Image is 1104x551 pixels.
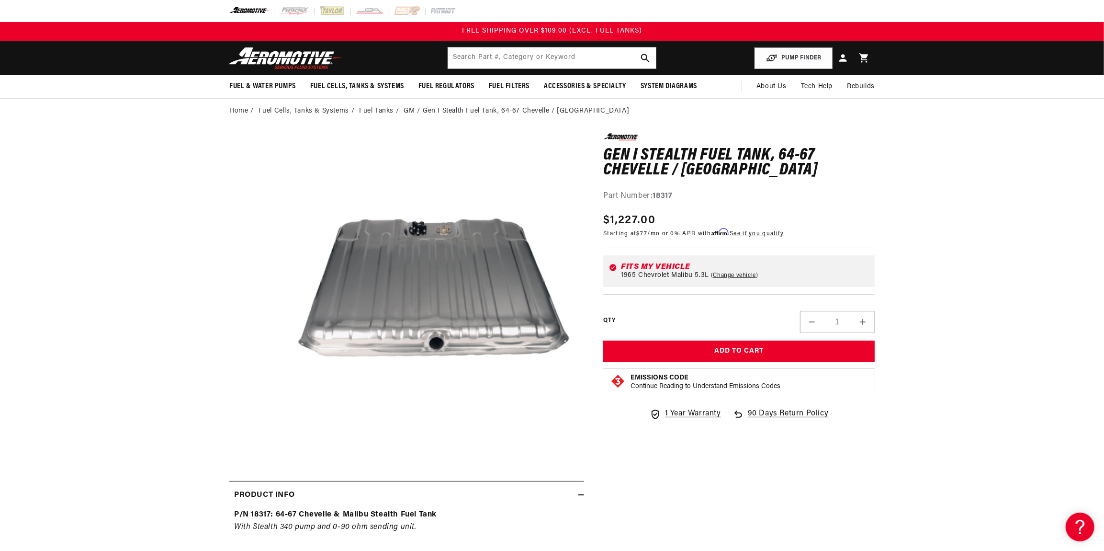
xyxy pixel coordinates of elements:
[650,408,721,420] a: 1 Year Warranty
[603,341,875,362] button: Add to Cart
[234,511,437,518] strong: P/N 18317: 64-67 Chevelle & Malibu Stealth Fuel Tank
[537,75,633,98] summary: Accessories & Specialty
[603,212,655,229] span: $1,227.00
[711,229,728,236] span: Affirm
[641,81,697,92] span: System Diagrams
[756,83,787,90] span: About Us
[637,231,648,237] span: $77
[603,317,615,325] label: QTY
[653,192,673,200] strong: 18317
[259,106,357,116] li: Fuel Cells, Tanks & Systems
[794,75,840,98] summary: Tech Help
[840,75,882,98] summary: Rebuilds
[603,229,784,238] p: Starting at /mo or 0% APR with .
[603,190,875,203] div: Part Number:
[635,47,656,69] button: search button
[229,81,296,92] span: Fuel & Water Pumps
[418,81,474,92] span: Fuel Regulators
[229,133,584,461] media-gallery: Gallery Viewer
[633,75,704,98] summary: System Diagrams
[621,272,709,279] span: 1965 Chevrolet Malibu 5.3L
[755,47,833,69] button: PUMP FINDER
[423,106,629,116] li: Gen I Stealth Fuel Tank, 64-67 Chevelle / [GEOGRAPHIC_DATA]
[359,106,394,116] a: Fuel Tanks
[631,374,780,391] button: Emissions CodeContinue Reading to Understand Emissions Codes
[665,408,721,420] span: 1 Year Warranty
[489,81,529,92] span: Fuel Filters
[610,374,626,389] img: Emissions code
[222,75,303,98] summary: Fuel & Water Pumps
[544,81,626,92] span: Accessories & Specialty
[631,374,688,381] strong: Emissions Code
[711,272,758,279] a: Change vehicle
[801,81,833,92] span: Tech Help
[732,408,829,430] a: 90 Days Return Policy
[482,75,537,98] summary: Fuel Filters
[730,231,784,237] a: See if you qualify - Learn more about Affirm Financing (opens in modal)
[234,523,417,531] em: With Stealth 340 pump and 0-90 ohm sending unit.
[748,408,829,430] span: 90 Days Return Policy
[847,81,875,92] span: Rebuilds
[603,148,875,178] h1: Gen I Stealth Fuel Tank, 64-67 Chevelle / [GEOGRAPHIC_DATA]
[462,27,642,34] span: FREE SHIPPING OVER $109.00 (EXCL. FUEL TANKS)
[229,106,875,116] nav: breadcrumbs
[411,75,482,98] summary: Fuel Regulators
[229,106,248,116] a: Home
[621,263,869,271] div: Fits my vehicle
[226,47,346,69] img: Aeromotive
[310,81,404,92] span: Fuel Cells, Tanks & Systems
[404,106,415,116] a: GM
[229,482,584,509] summary: Product Info
[749,75,794,98] a: About Us
[631,382,780,391] p: Continue Reading to Understand Emissions Codes
[234,489,294,502] h2: Product Info
[303,75,411,98] summary: Fuel Cells, Tanks & Systems
[448,47,656,69] input: Search by Part Number, Category or Keyword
